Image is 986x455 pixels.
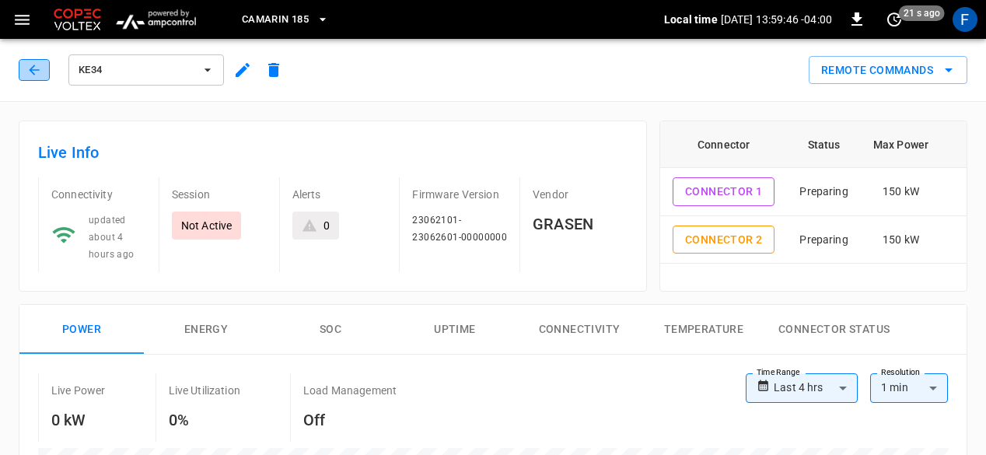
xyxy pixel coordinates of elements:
[169,408,240,432] h6: 0%
[787,216,860,264] td: Preparing
[664,12,718,27] p: Local time
[787,168,860,216] td: Preparing
[172,187,267,202] p: Session
[242,11,309,29] span: Camarin 185
[303,408,397,432] h6: Off
[393,305,517,355] button: Uptime
[721,12,832,27] p: [DATE] 13:59:46 -04:00
[766,305,902,355] button: Connector Status
[89,215,135,260] span: updated about 4 hours ago
[412,215,507,243] span: 23062101-23062601-00000000
[51,187,146,202] p: Connectivity
[169,383,240,398] p: Live Utilization
[953,7,977,32] div: profile-icon
[870,373,948,403] div: 1 min
[51,383,106,398] p: Live Power
[757,366,800,379] label: Time Range
[292,187,387,202] p: Alerts
[268,305,393,355] button: SOC
[79,61,194,79] span: KE34
[673,226,774,254] button: Connector 2
[774,373,858,403] div: Last 4 hrs
[19,305,144,355] button: Power
[533,212,628,236] h6: GRASEN
[110,5,201,34] img: ampcontrol.io logo
[51,5,104,34] img: Customer Logo
[144,305,268,355] button: Energy
[787,121,860,168] th: Status
[861,216,941,264] td: 150 kW
[673,177,774,206] button: Connector 1
[899,5,945,21] span: 21 s ago
[412,187,507,202] p: Firmware Version
[882,7,907,32] button: set refresh interval
[517,305,642,355] button: Connectivity
[68,54,224,86] button: KE34
[303,383,397,398] p: Load Management
[881,366,920,379] label: Resolution
[236,5,335,35] button: Camarin 185
[323,218,330,233] div: 0
[861,121,941,168] th: Max Power
[51,408,106,432] h6: 0 kW
[181,218,233,233] p: Not Active
[533,187,628,202] p: Vendor
[38,140,628,165] h6: Live Info
[660,121,787,168] th: Connector
[861,168,941,216] td: 150 kW
[809,56,967,85] div: remote commands options
[642,305,766,355] button: Temperature
[809,56,967,85] button: Remote Commands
